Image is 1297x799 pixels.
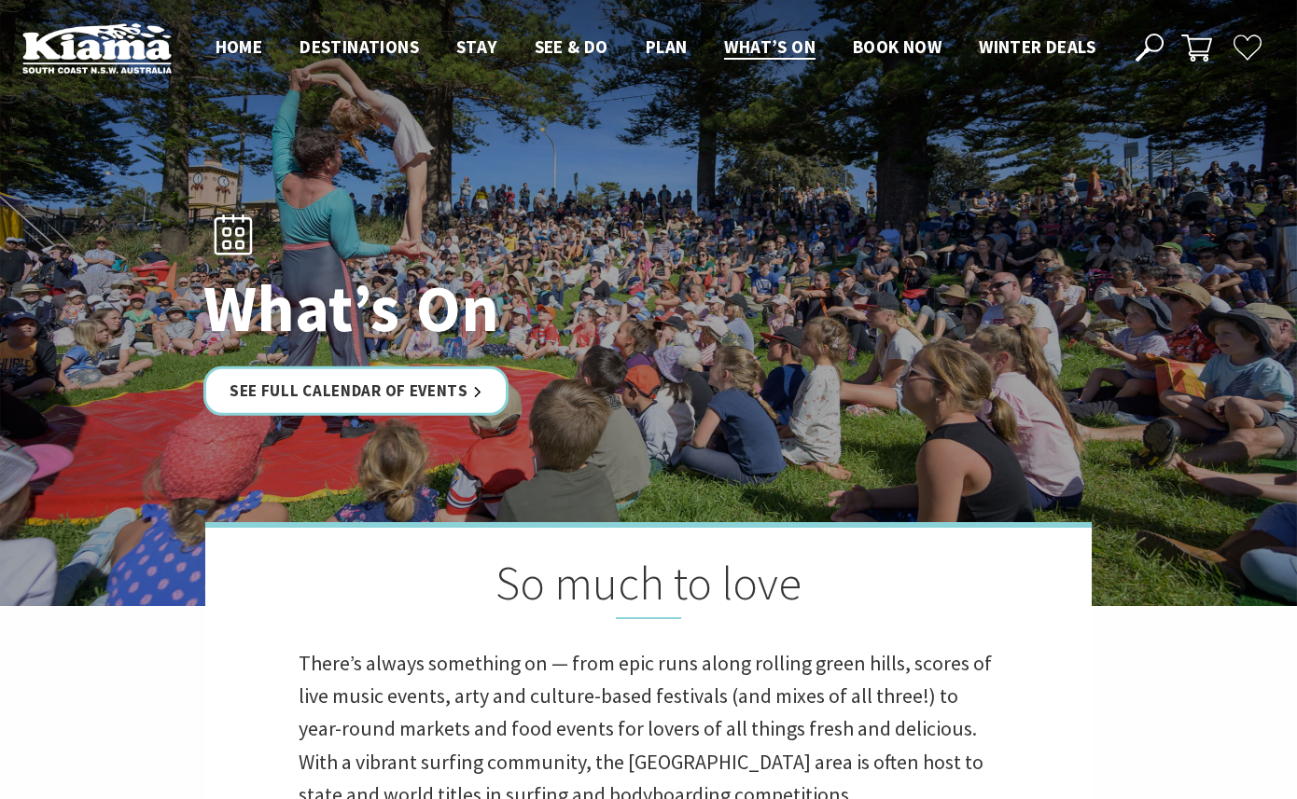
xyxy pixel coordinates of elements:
[22,22,172,74] img: Kiama Logo
[203,366,509,416] a: See Full Calendar of Events
[535,35,608,58] span: See & Do
[979,35,1095,58] span: Winter Deals
[853,35,941,58] span: Book now
[203,272,731,344] h1: What’s On
[456,35,497,58] span: Stay
[300,35,419,58] span: Destinations
[646,35,688,58] span: Plan
[724,35,816,58] span: What’s On
[299,556,998,619] h2: So much to love
[216,35,263,58] span: Home
[197,33,1114,63] nav: Main Menu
